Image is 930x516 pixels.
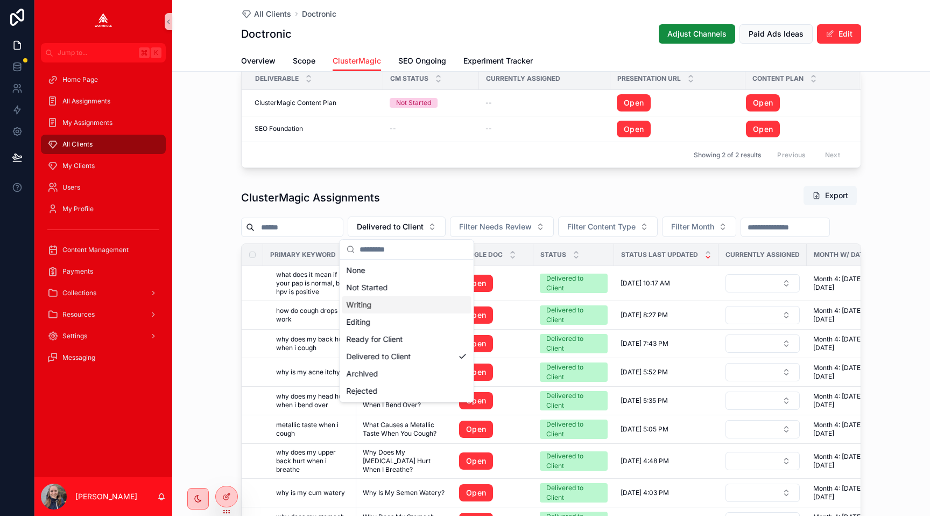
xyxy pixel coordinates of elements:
[659,24,735,44] button: Adjust Channels
[363,421,446,438] span: What Causes a Metallic Taste When You Cough?
[485,99,492,107] span: --
[725,334,800,353] button: Select Button
[342,262,471,279] div: None
[62,118,112,127] span: My Assignments
[752,74,804,83] span: Content Plan
[546,420,601,439] div: Delivered to Client
[41,240,166,260] a: Content Management
[241,55,276,66] span: Overview
[276,368,340,376] span: why is my acne itchy
[34,62,172,381] div: scrollable content
[813,452,890,470] span: Month 4: [DATE] - [DATE]
[333,55,381,66] span: ClusterMagic
[390,124,396,133] span: --
[485,99,604,107] a: --
[621,339,668,348] span: [DATE] 7:43 PM
[62,353,95,362] span: Messaging
[276,270,350,296] a: what does it mean if your pap is normal, but hpv is positive
[459,306,493,324] a: Open
[617,121,739,138] a: Open
[813,484,890,501] a: Month 4: [DATE] - [DATE]
[41,199,166,219] a: My Profile
[725,334,800,353] a: Select Button
[746,121,780,138] a: Open
[725,452,800,470] button: Select Button
[485,124,604,133] a: --
[621,396,668,405] span: [DATE] 5:35 PM
[725,484,800,502] button: Select Button
[813,364,890,381] span: Month 4: [DATE] - [DATE]
[459,335,527,352] a: Open
[459,392,493,409] a: Open
[276,489,345,497] span: why is my cum watery
[540,451,608,471] a: Delivered to Client
[813,392,890,409] a: Month 4: [DATE] - [DATE]
[342,279,471,296] div: Not Started
[485,124,492,133] span: --
[621,368,668,376] span: [DATE] 5:52 PM
[41,156,166,176] a: My Clients
[459,306,527,324] a: Open
[398,51,446,73] a: SEO Ongoing
[41,262,166,281] a: Payments
[746,121,847,138] a: Open
[255,124,377,133] a: SEO Foundation
[276,392,350,409] a: why does my head hurt when i bend over
[725,305,800,325] a: Select Button
[621,425,712,434] a: [DATE] 5:05 PM
[617,94,739,111] a: Open
[540,483,608,503] a: Delivered to Client
[459,364,527,381] a: Open
[62,310,95,319] span: Resources
[546,274,601,293] div: Delivered to Client
[62,183,80,192] span: Users
[540,274,608,293] a: Delivered to Client
[817,24,861,44] button: Edit
[459,452,527,470] a: Open
[390,74,428,83] span: CM Status
[621,311,712,319] a: [DATE] 8:27 PM
[363,489,445,497] span: Why Is My Semen Watery?
[694,151,761,159] span: Showing 2 of 2 results
[558,217,658,237] button: Select Button
[486,74,560,83] span: Currently Assigned
[459,421,527,438] a: Open
[62,246,129,254] span: Content Management
[333,51,381,72] a: ClusterMagic
[276,368,350,376] a: why is my acne itchy
[739,24,813,44] button: Paid Ads Ideas
[546,451,601,471] div: Delivered to Client
[617,94,651,111] a: Open
[621,339,712,348] a: [DATE] 7:43 PM
[813,421,890,438] a: Month 4: [DATE] - [DATE]
[725,420,800,438] button: Select Button
[621,279,712,288] a: [DATE] 10:17 AM
[725,451,800,471] a: Select Button
[363,448,446,474] a: Why Does My [MEDICAL_DATA] Hurt When I Breathe?
[255,124,303,133] span: SEO Foundation
[41,135,166,154] a: All Clients
[546,362,601,382] div: Delivered to Client
[804,186,857,205] button: Export
[621,311,668,319] span: [DATE] 8:27 PM
[540,305,608,325] a: Delivered to Client
[62,289,96,297] span: Collections
[41,348,166,367] a: Messaging
[725,483,800,503] a: Select Button
[725,274,800,293] a: Select Button
[725,420,800,439] a: Select Button
[813,306,890,324] span: Month 4: [DATE] - [DATE]
[621,457,712,465] a: [DATE] 4:48 PM
[621,457,669,465] span: [DATE] 4:48 PM
[463,55,533,66] span: Experiment Tracker
[241,9,291,19] a: All Clients
[255,99,377,107] a: ClusterMagic Content Plan
[459,275,527,292] a: Open
[621,250,698,259] span: Status Last Updated
[254,9,291,19] span: All Clients
[62,140,93,149] span: All Clients
[617,74,681,83] span: Presentation URL
[276,335,350,352] a: why does my back hurt when i cough
[725,250,800,259] span: Currently Assigned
